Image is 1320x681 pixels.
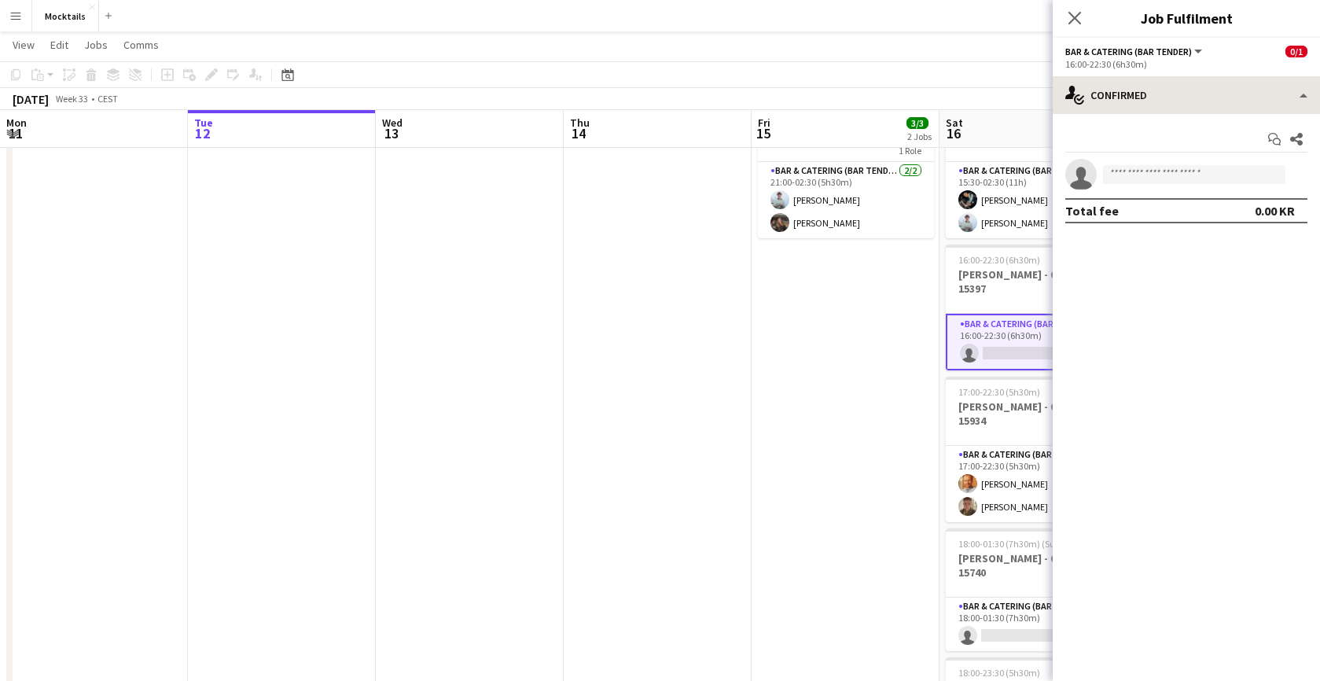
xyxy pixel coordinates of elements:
[1065,46,1192,57] span: Bar & Catering (Bar Tender)
[1255,203,1295,219] div: 0.00 KR
[958,254,1040,266] span: 16:00-22:30 (6h30m)
[958,538,1064,550] span: 18:00-01:30 (7h30m) (Sun)
[380,124,403,142] span: 13
[946,314,1122,370] app-card-role: Bar & Catering (Bar Tender)1A0/116:00-22:30 (6h30m)
[946,267,1122,296] h3: [PERSON_NAME] - Ordre Nr. 15397
[1065,58,1307,70] div: 16:00-22:30 (6h30m)
[570,116,590,130] span: Thu
[958,667,1040,679] span: 18:00-23:30 (5h30m)
[946,446,1122,522] app-card-role: Bar & Catering (Bar Tender)2/217:00-22:30 (5h30m)[PERSON_NAME][PERSON_NAME]
[946,245,1122,370] app-job-card: 16:00-22:30 (6h30m)0/1[PERSON_NAME] - Ordre Nr. 153971 RoleBar & Catering (Bar Tender)1A0/116:00-...
[32,1,99,31] button: Mocktails
[758,116,770,130] span: Fri
[958,386,1040,398] span: 17:00-22:30 (5h30m)
[382,116,403,130] span: Wed
[907,131,932,142] div: 2 Jobs
[123,38,159,52] span: Comms
[97,93,118,105] div: CEST
[4,124,27,142] span: 11
[13,38,35,52] span: View
[13,91,49,107] div: [DATE]
[1053,76,1320,114] div: Confirmed
[946,116,963,130] span: Sat
[1053,8,1320,28] h3: Job Fulfilment
[756,124,770,142] span: 15
[946,93,1122,238] app-job-card: 15:30-02:30 (11h) (Sun)2/2[PERSON_NAME] - Ordre Nr. 158781 RoleBar & Catering (Bar Tender)1A2/215...
[568,124,590,142] span: 14
[758,162,934,238] app-card-role: Bar & Catering (Bar Tender)2/221:00-02:30 (5h30m)[PERSON_NAME][PERSON_NAME]
[1285,46,1307,57] span: 0/1
[194,116,213,130] span: Tue
[1065,203,1119,219] div: Total fee
[78,35,114,55] a: Jobs
[6,35,41,55] a: View
[946,162,1122,238] app-card-role: Bar & Catering (Bar Tender)1A2/215:30-02:30 (11h)[PERSON_NAME][PERSON_NAME]
[1065,46,1204,57] button: Bar & Catering (Bar Tender)
[946,399,1122,428] h3: [PERSON_NAME] - Ordre Nr. 15934
[117,35,165,55] a: Comms
[899,145,921,156] span: 1 Role
[84,38,108,52] span: Jobs
[946,377,1122,522] app-job-card: 17:00-22:30 (5h30m)2/2[PERSON_NAME] - Ordre Nr. 159341 RoleBar & Catering (Bar Tender)2/217:00-22...
[758,93,934,238] app-job-card: 21:00-02:30 (5h30m) (Sat)2/2Mie - [GEOGRAPHIC_DATA] - Ordre Nr. 156711 RoleBar & Catering (Bar Te...
[52,93,91,105] span: Week 33
[946,598,1122,651] app-card-role: Bar & Catering (Bar Tender)0/118:00-01:30 (7h30m)
[44,35,75,55] a: Edit
[50,38,68,52] span: Edit
[946,528,1122,651] app-job-card: 18:00-01:30 (7h30m) (Sun)0/1[PERSON_NAME] - Ordre Nr. 157401 RoleBar & Catering (Bar Tender)0/118...
[943,124,963,142] span: 16
[192,124,213,142] span: 12
[946,551,1122,580] h3: [PERSON_NAME] - Ordre Nr. 15740
[906,117,928,129] span: 3/3
[6,116,27,130] span: Mon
